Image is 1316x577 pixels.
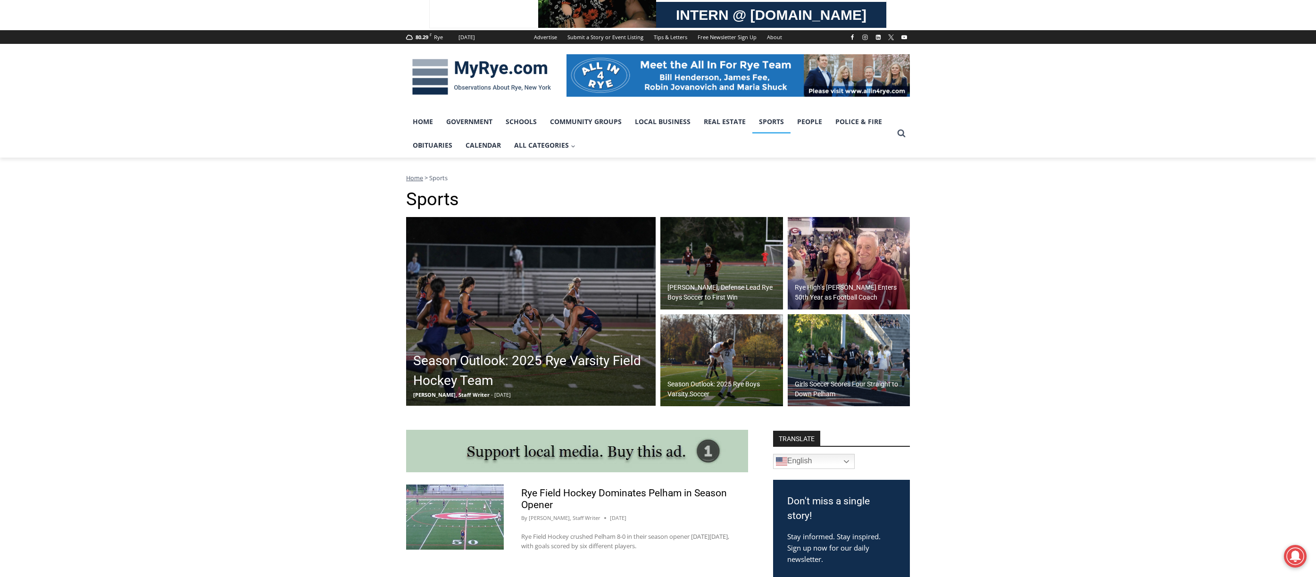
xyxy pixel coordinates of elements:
[97,59,134,113] div: "[PERSON_NAME]'s draw is the fine variety of pristine raw fish kept on hand"
[521,514,527,522] span: By
[406,189,910,210] h1: Sports
[494,391,511,398] span: [DATE]
[791,110,829,134] a: People
[0,95,95,117] a: Open Tues. - Sun. [PHONE_NUMBER]
[406,134,459,157] a: Obituaries
[529,514,600,521] a: [PERSON_NAME], Staff Writer
[508,134,582,157] button: Child menu of All Categories
[406,52,557,101] img: MyRye.com
[788,314,910,407] a: Girls Soccer Scores Four Straight to Down Pelham
[521,487,727,510] a: Rye Field Hockey Dominates Pelham in Season Opener
[406,217,656,406] img: (PHOTO: Rye Varsity Field Hockey Head Coach Kelly Vegliante has named senior captain Kate Morreal...
[406,430,748,472] img: support local media, buy this ad
[660,314,783,407] img: (PHOTO: Alex van der Voort and Lex Cox of Rye Boys Varsity Soccer on Thursday, October 31, 2024 f...
[692,30,762,44] a: Free Newsletter Sign Up
[788,217,910,309] a: Rye High’s [PERSON_NAME] Enters 50th Year as Football Coach
[434,33,443,42] div: Rye
[660,314,783,407] a: Season Outlook: 2025 Rye Boys Varsity Soccer
[562,30,649,44] a: Submit a Story or Event Listing
[660,217,783,309] a: [PERSON_NAME], Defense Lead Rye Boys Soccer to First Win
[847,32,858,43] a: Facebook
[499,110,543,134] a: Schools
[529,30,787,44] nav: Secondary Navigation
[649,30,692,44] a: Tips & Letters
[247,94,437,115] span: Intern @ [DOMAIN_NAME]
[429,174,448,182] span: Sports
[787,494,896,524] h3: Don't miss a single story!
[628,110,697,134] a: Local Business
[413,351,653,391] h2: Season Outlook: 2025 Rye Varsity Field Hockey Team
[406,217,656,406] a: Season Outlook: 2025 Rye Varsity Field Hockey Team [PERSON_NAME], Staff Writer - [DATE]
[899,32,910,43] a: YouTube
[787,531,896,565] p: Stay informed. Stay inspired. Sign up now for our daily newsletter.
[406,173,910,183] nav: Breadcrumbs
[773,454,855,469] a: English
[406,110,893,158] nav: Primary Navigation
[416,33,428,41] span: 80.29
[425,174,428,182] span: >
[873,32,884,43] a: Linkedin
[762,30,787,44] a: About
[776,456,787,467] img: en
[893,125,910,142] button: View Search Form
[795,283,908,302] h2: Rye High’s [PERSON_NAME] Enters 50th Year as Football Coach
[788,314,910,407] img: (PHOTO: Rye Girls Soccer's Samantha Yeh scores a goal in her team's 4-1 victory over Pelham on Se...
[413,391,490,398] span: [PERSON_NAME], Staff Writer
[440,110,499,134] a: Government
[697,110,752,134] a: Real Estate
[406,485,504,550] img: (PHOTO: The Rye Girls Field Hockey Team defeated Pelham 3-0 on Tuesday to move to 3-0 in 2024.)
[829,110,889,134] a: Police & Fire
[238,0,446,92] div: "We would have speakers with experience in local journalism speak to us about their experiences a...
[459,134,508,157] a: Calendar
[406,174,423,182] a: Home
[521,532,731,552] p: Rye Field Hockey crushed Pelham 8-0 in their season opener [DATE][DATE], with goals scored by six...
[752,110,791,134] a: Sports
[543,110,628,134] a: Community Groups
[885,32,897,43] a: X
[406,110,440,134] a: Home
[458,33,475,42] div: [DATE]
[788,217,910,309] img: (PHOTO: Garr and his wife Cathy on the field at Rye High School's Nugent Stadium.)
[773,431,820,446] strong: TRANSLATE
[529,30,562,44] a: Advertise
[859,32,871,43] a: Instagram
[667,283,781,302] h2: [PERSON_NAME], Defense Lead Rye Boys Soccer to First Win
[795,379,908,399] h2: Girls Soccer Scores Four Straight to Down Pelham
[667,379,781,399] h2: Season Outlook: 2025 Rye Boys Varsity Soccer
[430,32,432,37] span: F
[566,54,910,97] img: All in for Rye
[660,217,783,309] img: (PHOTO: Rye Boys Soccer's Lex Cox (#23) dribbling againt Tappan Zee on Thursday, September 4. Cre...
[3,97,92,133] span: Open Tues. - Sun. [PHONE_NUMBER]
[227,92,457,117] a: Intern @ [DOMAIN_NAME]
[491,391,493,398] span: -
[610,514,626,522] time: [DATE]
